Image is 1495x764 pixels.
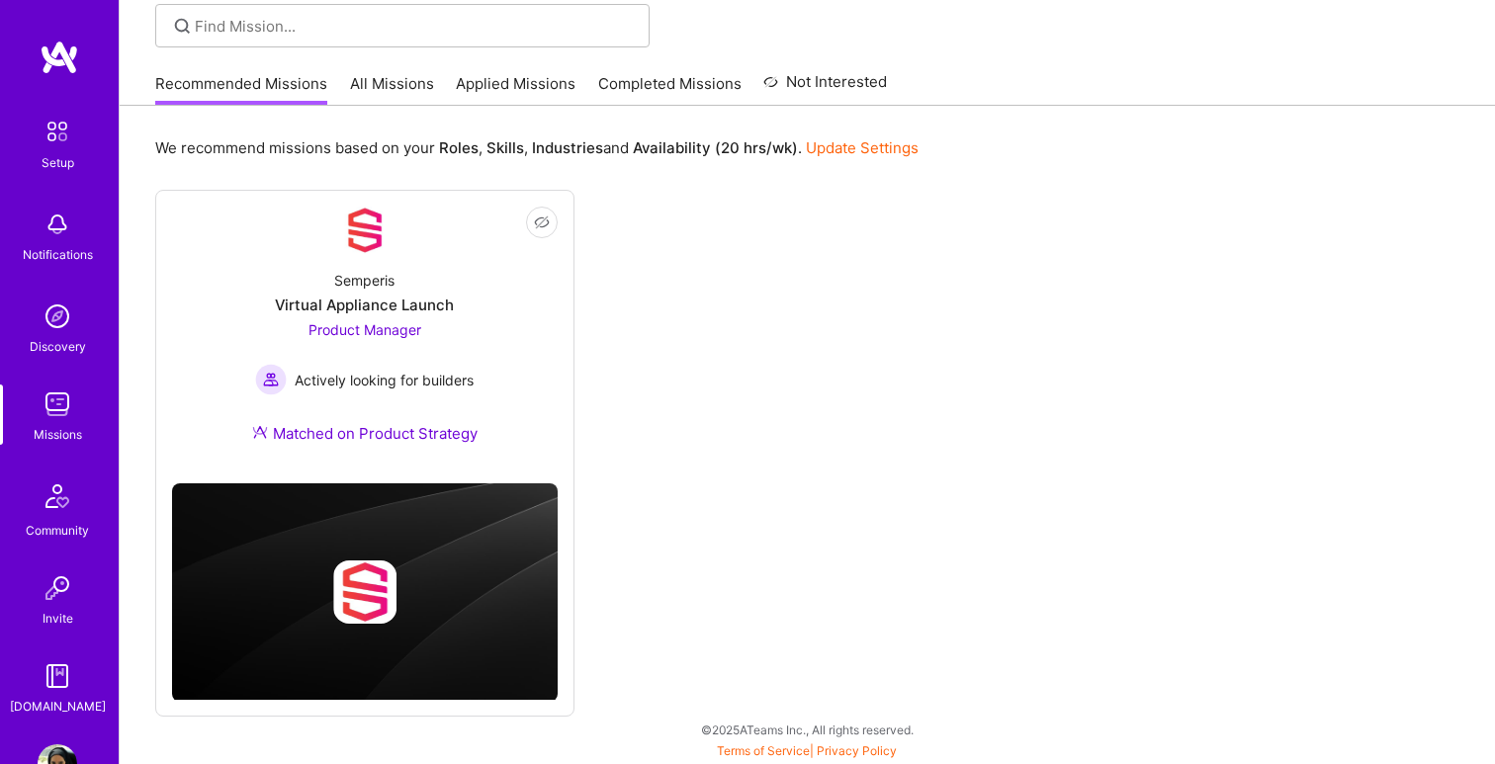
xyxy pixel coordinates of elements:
[38,297,77,336] img: discovery
[456,73,575,106] a: Applied Missions
[38,384,77,424] img: teamwork
[34,472,81,520] img: Community
[40,40,79,75] img: logo
[295,370,474,390] span: Actively looking for builders
[717,743,897,758] span: |
[26,520,89,541] div: Community
[334,270,395,291] div: Semperis
[633,138,798,157] b: Availability (20 hrs/wk)
[806,138,919,157] a: Update Settings
[171,15,194,38] i: icon SearchGrey
[534,214,550,230] i: icon EyeClosed
[252,424,268,440] img: Ateam Purple Icon
[23,244,93,265] div: Notifications
[38,205,77,244] img: bell
[275,295,454,315] div: Virtual Appliance Launch
[42,152,74,173] div: Setup
[486,138,524,157] b: Skills
[532,138,603,157] b: Industries
[252,423,478,444] div: Matched on Product Strategy
[34,424,82,445] div: Missions
[10,696,106,717] div: [DOMAIN_NAME]
[155,137,919,158] p: We recommend missions based on your , , and .
[817,743,897,758] a: Privacy Policy
[350,73,434,106] a: All Missions
[195,16,635,37] input: Find Mission...
[341,207,389,254] img: Company Logo
[763,70,887,106] a: Not Interested
[38,568,77,608] img: Invite
[255,364,287,395] img: Actively looking for builders
[439,138,479,157] b: Roles
[119,705,1495,754] div: © 2025 ATeams Inc., All rights reserved.
[155,73,327,106] a: Recommended Missions
[38,656,77,696] img: guide book
[43,608,73,629] div: Invite
[172,483,558,701] img: cover
[30,336,86,357] div: Discovery
[717,743,810,758] a: Terms of Service
[37,111,78,152] img: setup
[333,560,396,624] img: Company logo
[598,73,742,106] a: Completed Missions
[308,321,421,338] span: Product Manager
